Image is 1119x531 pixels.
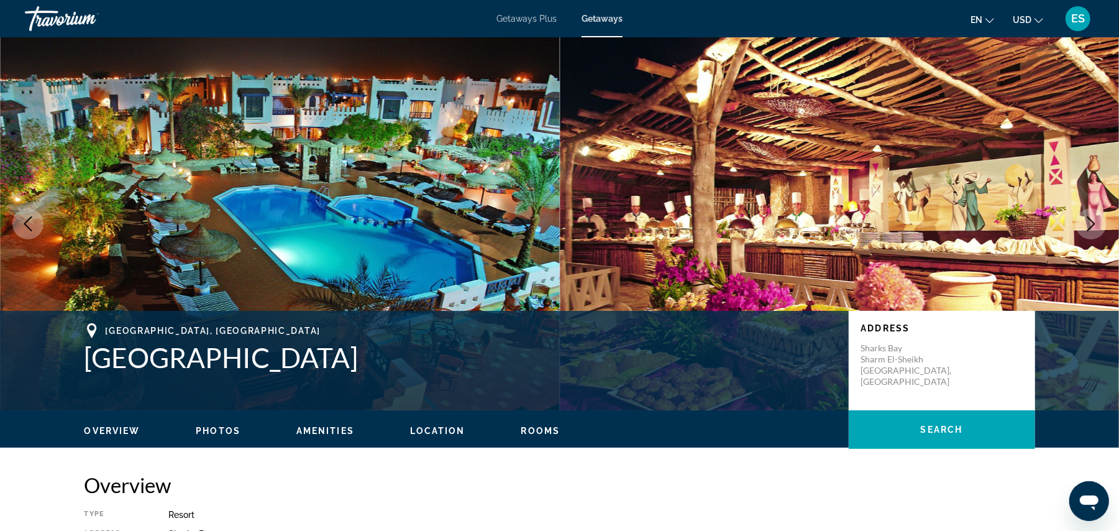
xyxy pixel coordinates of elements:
[582,14,623,24] a: Getaways
[971,11,994,29] button: Change language
[861,323,1023,333] p: Address
[168,510,1035,520] div: Resort
[1069,481,1109,521] iframe: Button to launch messaging window
[971,15,982,25] span: en
[84,425,140,436] button: Overview
[921,425,963,435] span: Search
[84,510,137,520] div: Type
[496,14,557,24] a: Getaways Plus
[106,326,321,336] span: [GEOGRAPHIC_DATA], [GEOGRAPHIC_DATA]
[196,425,240,436] button: Photos
[521,426,560,436] span: Rooms
[84,473,1035,497] h2: Overview
[410,425,465,436] button: Location
[410,426,465,436] span: Location
[84,426,140,436] span: Overview
[296,425,354,436] button: Amenities
[861,343,961,387] p: Sharks Bay Sharm el-Sheikh [GEOGRAPHIC_DATA], [GEOGRAPHIC_DATA]
[25,2,149,35] a: Travorium
[12,208,43,239] button: Previous image
[296,426,354,436] span: Amenities
[521,425,560,436] button: Rooms
[1062,6,1094,32] button: User Menu
[1013,11,1043,29] button: Change currency
[1013,15,1031,25] span: USD
[1071,12,1085,25] span: ES
[196,426,240,436] span: Photos
[849,410,1035,449] button: Search
[1076,208,1107,239] button: Next image
[84,341,836,374] h1: [GEOGRAPHIC_DATA]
